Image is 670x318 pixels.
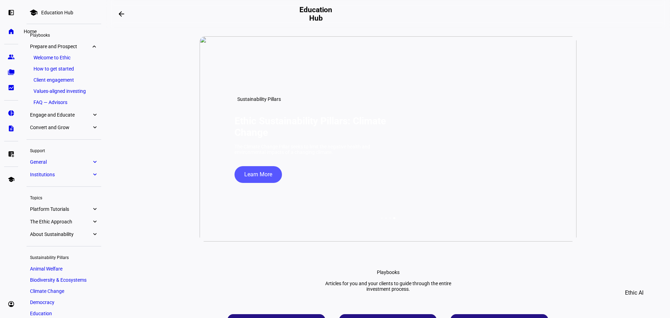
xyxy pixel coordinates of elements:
span: The Ethic Approach [30,219,91,224]
a: Biodiversity & Ecosystems [27,275,101,285]
eth-mat-symbol: account_circle [8,301,15,308]
span: Democracy [30,299,54,305]
span: Climate Change [30,288,64,294]
eth-mat-symbol: group [8,53,15,60]
span: Ethic AI [625,284,643,301]
eth-mat-symbol: school [8,176,15,183]
a: description [4,121,18,135]
eth-mat-symbol: list_alt_add [8,150,15,157]
a: How to get started [30,64,98,74]
a: Democracy [27,297,101,307]
mat-icon: arrow_backwards [117,10,126,18]
button: Ethic AI [615,284,653,301]
span: Prepare and Prospect [30,44,91,49]
eth-mat-symbol: expand_more [91,43,98,50]
mat-icon: school [29,8,38,17]
eth-mat-symbol: expand_more [91,218,98,225]
a: FAQ — Advisors [30,97,98,107]
span: Engage and Educate [30,112,91,118]
a: Welcome to Ethic [30,53,98,62]
a: Generalexpand_more [27,157,101,167]
a: pie_chart [4,106,18,120]
eth-mat-symbol: expand_more [91,111,98,118]
h2: Education Hub [297,6,335,22]
span: About Sustainability [30,231,91,237]
div: Home [21,27,39,36]
a: home [4,24,18,38]
span: Sustainability Pillars [237,96,281,102]
h1: Ethic Sustainability Pillars: Climate Change [234,115,409,138]
span: Learn More [244,166,272,183]
div: Topics [27,192,101,202]
a: Animal Welfare [27,264,101,274]
div: Articles for you and your clients to guide through the entire investment process. [318,281,458,292]
eth-mat-symbol: home [8,28,15,35]
a: Client engagement [30,75,98,85]
span: Education [30,311,52,316]
span: Platform Tutorials [30,206,91,212]
eth-mat-symbol: expand_more [91,171,98,178]
eth-mat-symbol: left_panel_open [8,9,15,16]
span: Institutions [30,172,91,177]
a: Institutionsexpand_more [27,170,101,179]
a: bid_landscape [4,81,18,95]
button: Learn More [234,166,282,183]
a: group [4,50,18,64]
div: The Climate Change Pillar seeks to limit the negative health and environmental impacts of a chang... [234,144,385,155]
div: Education Hub [41,10,73,15]
eth-mat-symbol: expand_more [91,158,98,165]
span: Animal Welfare [30,266,62,272]
a: folder_copy [4,65,18,79]
span: Convert and Grow [30,125,91,130]
img: img-3.jpg [200,36,576,242]
eth-mat-symbol: folder_copy [8,69,15,76]
span: General [30,159,91,165]
span: Biodiversity & Ecosystems [30,277,87,283]
eth-mat-symbol: expand_more [91,231,98,238]
eth-mat-symbol: pie_chart [8,110,15,117]
eth-mat-symbol: bid_landscape [8,84,15,91]
a: Values-aligned investing [30,86,98,96]
div: Sustainability Pillars [27,252,101,262]
div: Playbooks [377,269,400,275]
eth-mat-symbol: expand_more [91,124,98,131]
a: Climate Change [27,286,101,296]
eth-mat-symbol: description [8,125,15,132]
div: Playbooks [27,30,101,39]
div: Support [27,145,101,155]
eth-mat-symbol: expand_more [91,206,98,213]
